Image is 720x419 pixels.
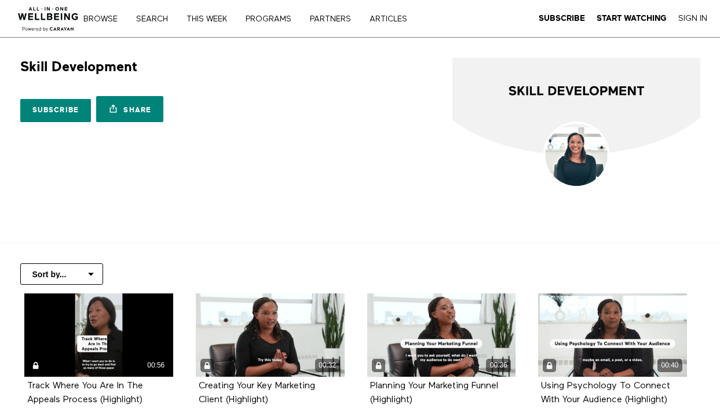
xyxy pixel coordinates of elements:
[366,15,419,23] a: ARTICLES
[315,359,340,372] div: 00:32
[144,359,169,372] div: 00:56
[132,15,180,23] a: Search
[196,293,345,377] a: Creating Your Key Marketing Client (Highlight) 00:32
[20,58,137,76] h1: Skill Development
[538,293,687,377] a: Using Psychology To Connect With Your Audience (Highlight) 00:40
[370,381,498,403] a: Planning Your Marketing Funnel (Highlight)
[306,15,363,23] a: PARTNERS
[452,58,700,197] img: Skill Development
[367,293,516,377] a: Planning Your Marketing Funnel (Highlight) 00:36
[24,293,173,377] a: Track Where You Are In The Appeals Process (Highlight) 00:56
[597,13,667,24] a: Start Watching
[486,359,511,372] div: 00:36
[678,13,707,24] a: Sign In
[539,13,585,24] a: Subscribe
[539,14,585,23] strong: Subscribe
[79,15,130,23] a: Browse
[242,15,304,23] a: PROGRAMS
[27,381,143,403] a: Track Where You Are In The Appeals Process (Highlight)
[199,381,315,403] a: Creating Your Key Marketing Client (Highlight)
[182,15,239,23] a: THIS WEEK
[96,96,163,122] a: Share
[92,13,431,24] nav: Primary
[657,359,682,372] div: 00:40
[597,14,667,23] strong: Start Watching
[20,99,92,122] a: Subscribe
[541,381,670,403] a: Using Psychology To Connect With Your Audience (Highlight)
